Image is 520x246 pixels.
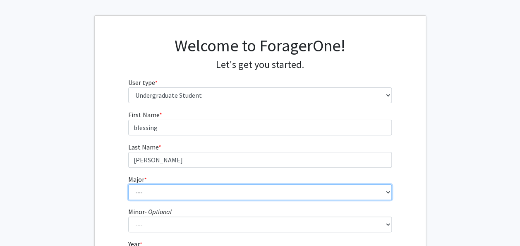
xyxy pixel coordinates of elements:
[6,209,35,240] iframe: Chat
[128,143,158,151] span: Last Name
[128,36,392,55] h1: Welcome to ForagerOne!
[145,207,172,216] i: - Optional
[128,77,158,87] label: User type
[128,207,172,217] label: Minor
[128,174,147,184] label: Major
[128,111,159,119] span: First Name
[128,59,392,71] h4: Let's get you started.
